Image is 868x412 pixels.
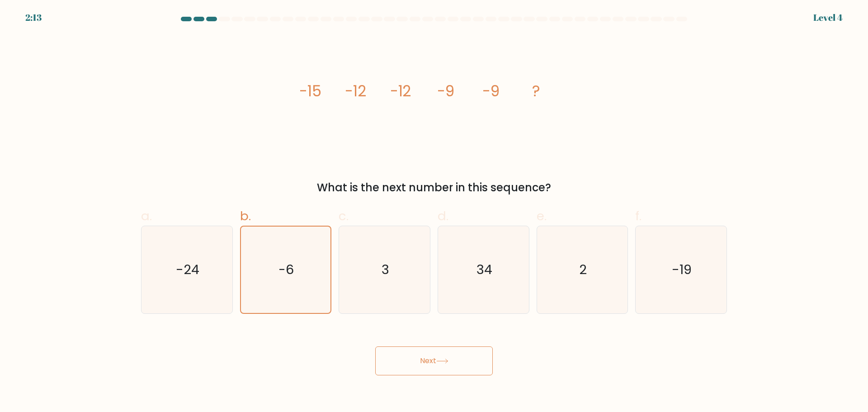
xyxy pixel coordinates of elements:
[339,207,349,225] span: c.
[482,81,500,102] tspan: -9
[25,11,42,24] div: 2:13
[299,81,321,102] tspan: -15
[672,260,692,279] text: -19
[375,346,493,375] button: Next
[537,207,547,225] span: e.
[146,180,722,196] div: What is the next number in this sequence?
[437,81,454,102] tspan: -9
[390,81,411,102] tspan: -12
[240,207,251,225] span: b.
[141,207,152,225] span: a.
[532,81,540,102] tspan: ?
[382,260,389,279] text: 3
[813,11,843,24] div: Level 4
[476,260,492,279] text: 34
[635,207,642,225] span: f.
[438,207,448,225] span: d.
[279,260,294,279] text: -6
[345,81,366,102] tspan: -12
[579,260,587,279] text: 2
[176,260,199,279] text: -24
